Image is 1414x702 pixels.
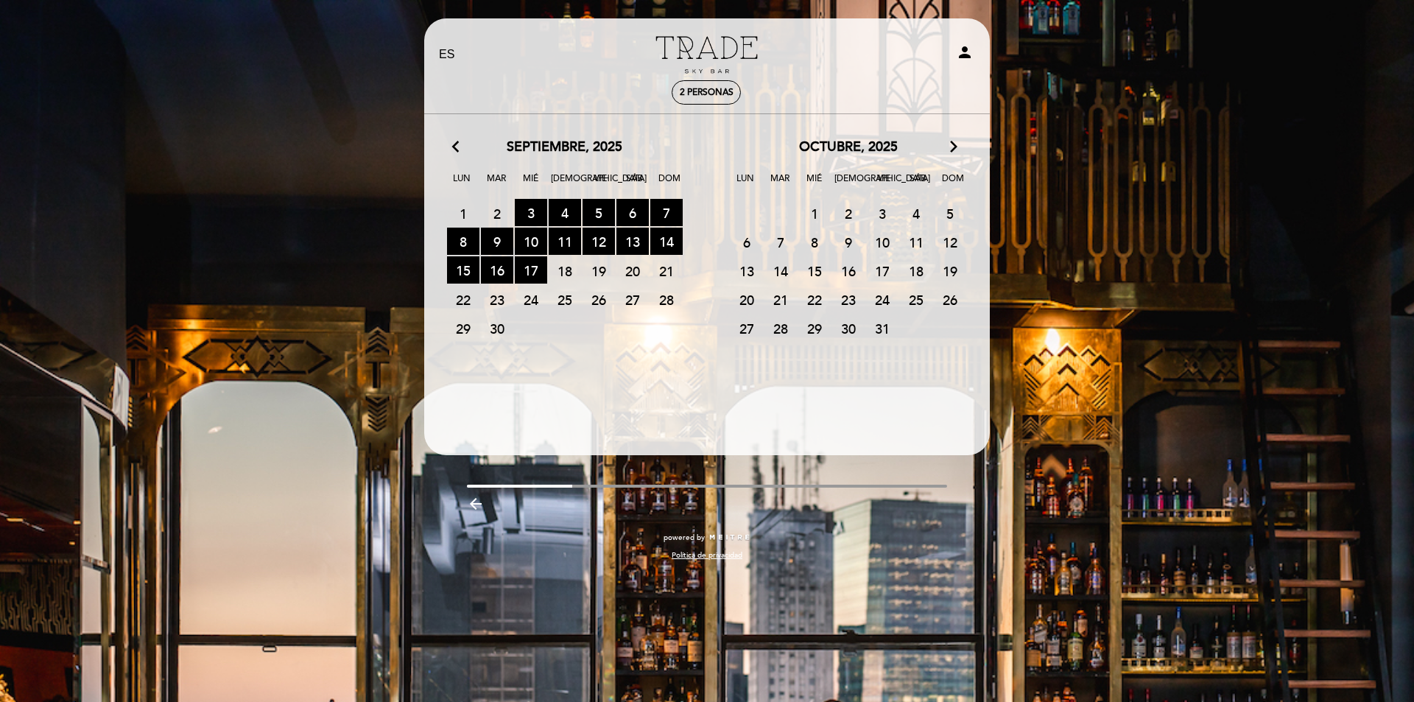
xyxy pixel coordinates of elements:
span: 1 [447,200,479,227]
span: Sáb [620,171,650,198]
i: person [956,43,974,61]
span: 2 personas [680,87,734,98]
img: MEITRE [708,534,750,541]
span: 19 [583,257,615,284]
span: 6 [731,228,763,256]
span: [DEMOGRAPHIC_DATA] [834,171,864,198]
span: 31 [866,315,898,342]
span: 19 [934,257,966,284]
i: arrow_forward_ios [947,138,960,157]
span: Mar [765,171,795,198]
i: arrow_backward [467,495,485,513]
span: 15 [447,256,479,284]
span: 26 [934,286,966,313]
span: 4 [900,200,932,227]
span: 3 [866,200,898,227]
span: 27 [731,315,763,342]
span: 16 [481,256,513,284]
span: septiembre, 2025 [507,138,622,157]
span: Dom [938,171,968,198]
button: person [956,43,974,66]
span: octubre, 2025 [799,138,898,157]
span: 5 [934,200,966,227]
span: 23 [832,286,865,313]
span: 21 [650,257,683,284]
a: powered by [664,533,750,543]
span: Mié [800,171,829,198]
span: 10 [866,228,898,256]
span: Vie [585,171,615,198]
span: Lun [447,171,476,198]
span: 3 [515,199,547,226]
span: Dom [655,171,684,198]
span: 22 [447,286,479,313]
span: 20 [616,257,649,284]
span: 18 [900,257,932,284]
span: Mar [482,171,511,198]
span: Vie [869,171,898,198]
span: 8 [447,228,479,255]
span: 1 [798,200,831,227]
span: 29 [447,315,479,342]
span: 20 [731,286,763,313]
i: arrow_back_ios [452,138,465,157]
span: 28 [650,286,683,313]
span: 12 [934,228,966,256]
span: 24 [866,286,898,313]
span: 26 [583,286,615,313]
span: 28 [764,315,797,342]
span: Lun [731,171,760,198]
span: powered by [664,533,705,543]
span: 29 [798,315,831,342]
span: 25 [900,286,932,313]
span: 25 [549,286,581,313]
span: 14 [650,228,683,255]
span: Sáb [904,171,933,198]
span: 9 [832,228,865,256]
span: 7 [650,199,683,226]
span: Mié [516,171,546,198]
span: 9 [481,228,513,255]
span: 23 [481,286,513,313]
span: 14 [764,257,797,284]
span: 4 [549,199,581,226]
span: [DEMOGRAPHIC_DATA] [551,171,580,198]
span: 30 [832,315,865,342]
span: 11 [549,228,581,255]
span: 11 [900,228,932,256]
span: 13 [616,228,649,255]
span: 7 [764,228,797,256]
span: 12 [583,228,615,255]
span: 15 [798,257,831,284]
span: 16 [832,257,865,284]
span: 2 [481,200,513,227]
span: 17 [866,257,898,284]
span: 17 [515,256,547,284]
span: 18 [549,257,581,284]
span: 10 [515,228,547,255]
a: Política de privacidad [672,550,742,561]
a: Trade Sky Bar [614,35,798,75]
span: 13 [731,257,763,284]
span: 30 [481,315,513,342]
span: 22 [798,286,831,313]
span: 24 [515,286,547,313]
span: 2 [832,200,865,227]
span: 27 [616,286,649,313]
span: 8 [798,228,831,256]
span: 6 [616,199,649,226]
span: 5 [583,199,615,226]
span: 21 [764,286,797,313]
